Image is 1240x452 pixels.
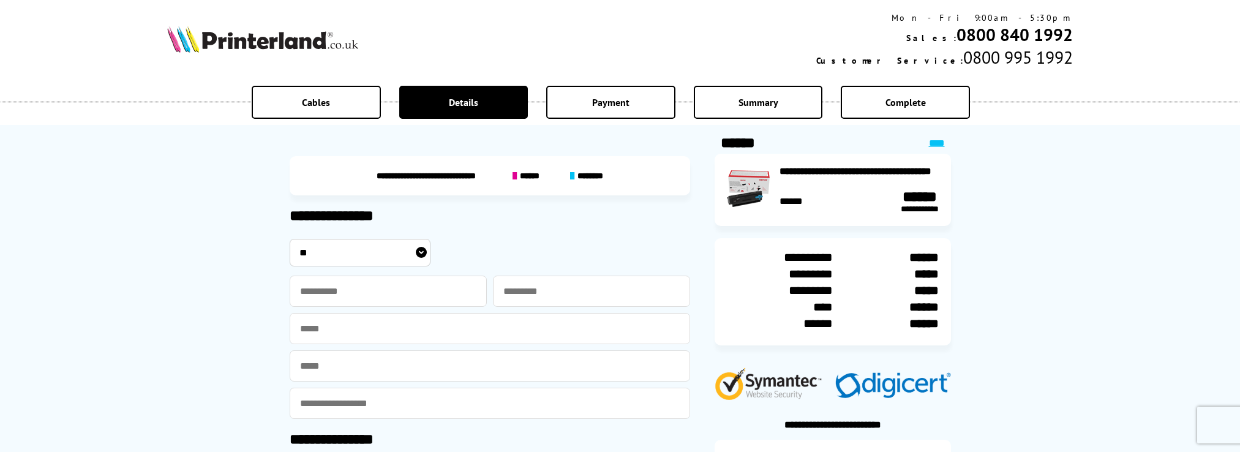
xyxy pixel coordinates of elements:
[449,96,478,108] span: Details
[738,96,778,108] span: Summary
[302,96,330,108] span: Cables
[167,26,358,53] img: Printerland Logo
[816,55,963,66] span: Customer Service:
[885,96,926,108] span: Complete
[592,96,629,108] span: Payment
[963,46,1073,69] span: 0800 995 1992
[956,23,1073,46] a: 0800 840 1992
[906,32,956,43] span: Sales:
[816,12,1073,23] div: Mon - Fri 9:00am - 5:30pm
